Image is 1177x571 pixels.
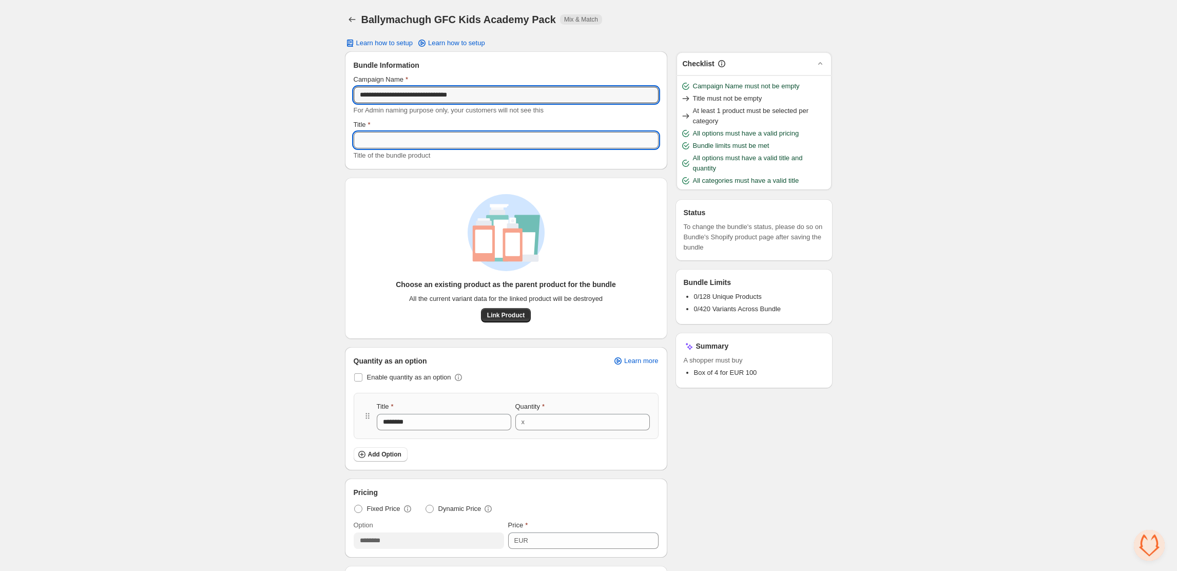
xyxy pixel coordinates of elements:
span: Fixed Price [367,504,400,514]
span: A shopper must buy [684,355,824,366]
h3: Status [684,207,706,218]
span: Learn more [624,357,658,365]
span: Bundle Information [354,60,419,70]
span: Title of the bundle product [354,151,431,159]
label: Title [377,402,394,412]
span: 0/420 Variants Across Bundle [694,305,781,313]
button: Link Product [481,308,531,322]
span: For Admin naming purpose only, your customers will not see this [354,106,544,114]
span: Title must not be empty [693,93,762,104]
button: Learn how to setup [339,36,419,50]
label: Campaign Name [354,74,409,85]
label: Option [354,520,373,530]
h1: Ballymachugh GFC Kids Academy Pack [361,13,556,26]
span: Learn how to setup [428,39,485,47]
span: Campaign Name must not be empty [693,81,800,91]
span: All the current variant data for the linked product will be destroyed [409,294,603,304]
h3: Summary [696,341,729,351]
label: Price [508,520,528,530]
span: Quantity as an option [354,356,427,366]
div: x [522,417,525,427]
h3: Choose an existing product as the parent product for the bundle [396,279,616,290]
span: Dynamic Price [438,504,481,514]
li: Box of 4 for EUR 100 [694,368,824,378]
a: Learn more [607,354,664,368]
span: Link Product [487,311,525,319]
span: All options must have a valid title and quantity [693,153,827,174]
span: All options must have a valid pricing [693,128,799,139]
span: To change the bundle's status, please do so on Bundle's Shopify product page after saving the bundle [684,222,824,253]
label: Quantity [515,402,545,412]
h3: Bundle Limits [684,277,731,288]
span: At least 1 product must be selected per category [693,106,827,126]
h3: Checklist [683,59,715,69]
span: 0/128 Unique Products [694,293,762,300]
span: Add Option [368,450,401,459]
span: All categories must have a valid title [693,176,799,186]
button: Back [345,12,359,27]
label: Title [354,120,371,130]
span: Learn how to setup [356,39,413,47]
span: Mix & Match [564,15,598,24]
div: EUR [514,536,528,546]
span: Pricing [354,487,378,498]
span: Bundle limits must be met [693,141,769,151]
span: Enable quantity as an option [367,373,451,381]
a: Learn how to setup [411,36,491,50]
div: Open chat [1134,530,1165,561]
button: Add Option [354,447,408,462]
